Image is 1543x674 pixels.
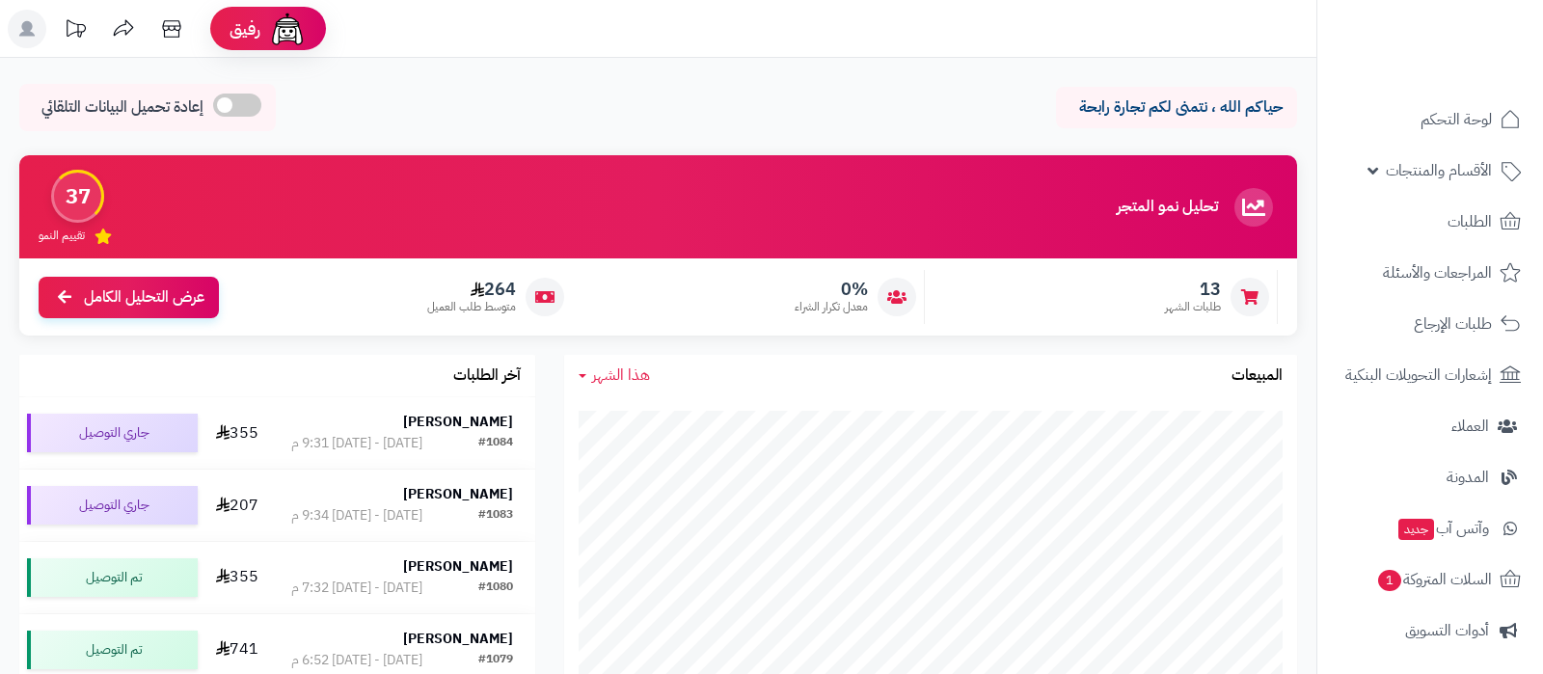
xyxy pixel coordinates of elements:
[1165,279,1221,300] span: 13
[291,434,422,453] div: [DATE] - [DATE] 9:31 م
[1412,51,1525,92] img: logo-2.png
[1414,310,1492,337] span: طلبات الإرجاع
[1329,556,1531,603] a: السلات المتروكة1
[1421,106,1492,133] span: لوحة التحكم
[403,412,513,432] strong: [PERSON_NAME]
[1329,301,1531,347] a: طلبات الإرجاع
[1451,413,1489,440] span: العملاء
[1070,96,1283,119] p: حياكم الله ، نتمنى لكم تجارة رابحة
[205,542,269,613] td: 355
[27,486,198,525] div: جاري التوصيل
[478,579,513,598] div: #1080
[27,631,198,669] div: تم التوصيل
[1232,367,1283,385] h3: المبيعات
[291,651,422,670] div: [DATE] - [DATE] 6:52 م
[1405,617,1489,644] span: أدوات التسويق
[1396,515,1489,542] span: وآتس آب
[427,279,516,300] span: 264
[1345,362,1492,389] span: إشعارات التحويلات البنكية
[403,629,513,649] strong: [PERSON_NAME]
[1383,259,1492,286] span: المراجعات والأسئلة
[230,17,260,40] span: رفيق
[453,367,521,385] h3: آخر الطلبات
[427,299,516,315] span: متوسط طلب العميل
[268,10,307,48] img: ai-face.png
[27,558,198,597] div: تم التوصيل
[1329,199,1531,245] a: الطلبات
[478,434,513,453] div: #1084
[1376,566,1492,593] span: السلات المتروكة
[1329,607,1531,654] a: أدوات التسويق
[27,414,198,452] div: جاري التوصيل
[1386,157,1492,184] span: الأقسام والمنتجات
[403,484,513,504] strong: [PERSON_NAME]
[795,299,868,315] span: معدل تكرار الشراء
[39,277,219,318] a: عرض التحليل الكامل
[1329,352,1531,398] a: إشعارات التحويلات البنكية
[1117,199,1218,216] h3: تحليل نمو المتجر
[579,364,650,387] a: هذا الشهر
[1329,403,1531,449] a: العملاء
[795,279,868,300] span: 0%
[1378,570,1401,591] span: 1
[51,10,99,53] a: تحديثات المنصة
[592,364,650,387] span: هذا الشهر
[84,286,204,309] span: عرض التحليل الكامل
[403,556,513,577] strong: [PERSON_NAME]
[41,96,203,119] span: إعادة تحميل البيانات التلقائي
[291,506,422,526] div: [DATE] - [DATE] 9:34 م
[1329,96,1531,143] a: لوحة التحكم
[1448,208,1492,235] span: الطلبات
[1447,464,1489,491] span: المدونة
[205,397,269,469] td: 355
[478,506,513,526] div: #1083
[39,228,85,244] span: تقييم النمو
[1398,519,1434,540] span: جديد
[1165,299,1221,315] span: طلبات الشهر
[1329,250,1531,296] a: المراجعات والأسئلة
[205,470,269,541] td: 207
[291,579,422,598] div: [DATE] - [DATE] 7:32 م
[478,651,513,670] div: #1079
[1329,505,1531,552] a: وآتس آبجديد
[1329,454,1531,500] a: المدونة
